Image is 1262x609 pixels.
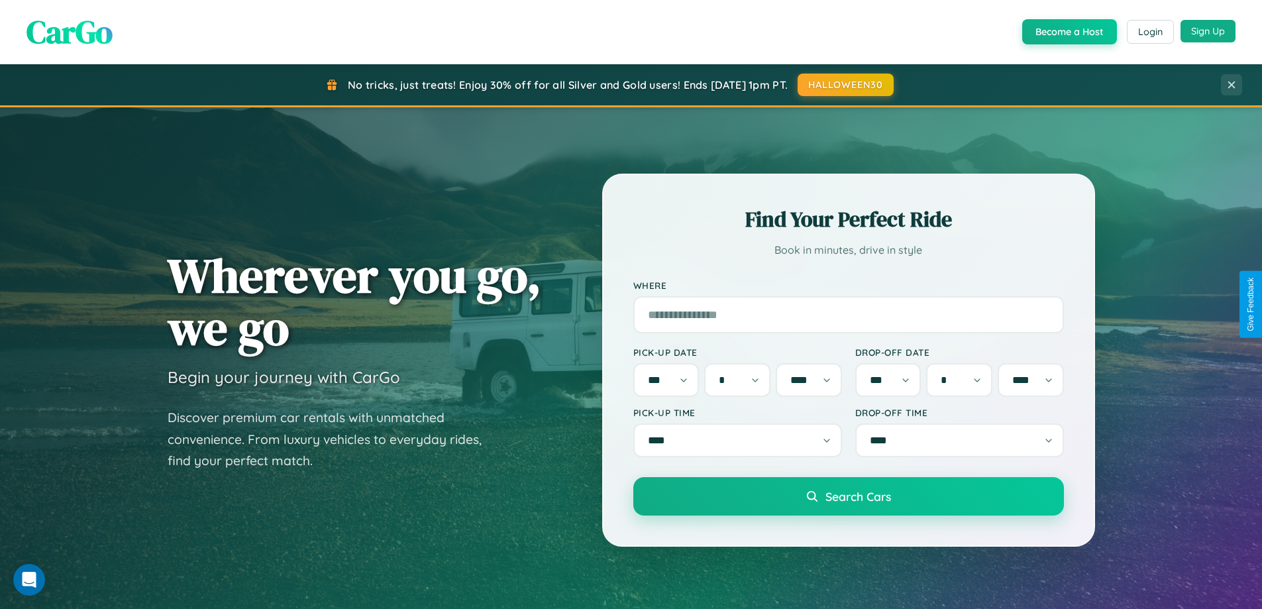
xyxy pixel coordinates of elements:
h2: Find Your Perfect Ride [633,205,1064,234]
button: Search Cars [633,477,1064,516]
button: HALLOWEEN30 [798,74,894,96]
span: Search Cars [825,489,891,504]
p: Discover premium car rentals with unmatched convenience. From luxury vehicles to everyday rides, ... [168,407,499,472]
h1: Wherever you go, we go [168,249,541,354]
label: Pick-up Time [633,407,842,418]
div: Give Feedback [1246,278,1255,331]
p: Book in minutes, drive in style [633,241,1064,260]
label: Where [633,280,1064,291]
label: Pick-up Date [633,347,842,358]
button: Login [1127,20,1174,44]
label: Drop-off Time [855,407,1064,418]
span: No tricks, just treats! Enjoy 30% off for all Silver and Gold users! Ends [DATE] 1pm PT. [348,78,788,91]
label: Drop-off Date [855,347,1064,358]
h3: Begin your journey with CarGo [168,367,400,387]
span: CarGo [26,10,113,54]
button: Sign Up [1181,20,1236,42]
button: Become a Host [1022,19,1117,44]
iframe: Intercom live chat [13,564,45,596]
